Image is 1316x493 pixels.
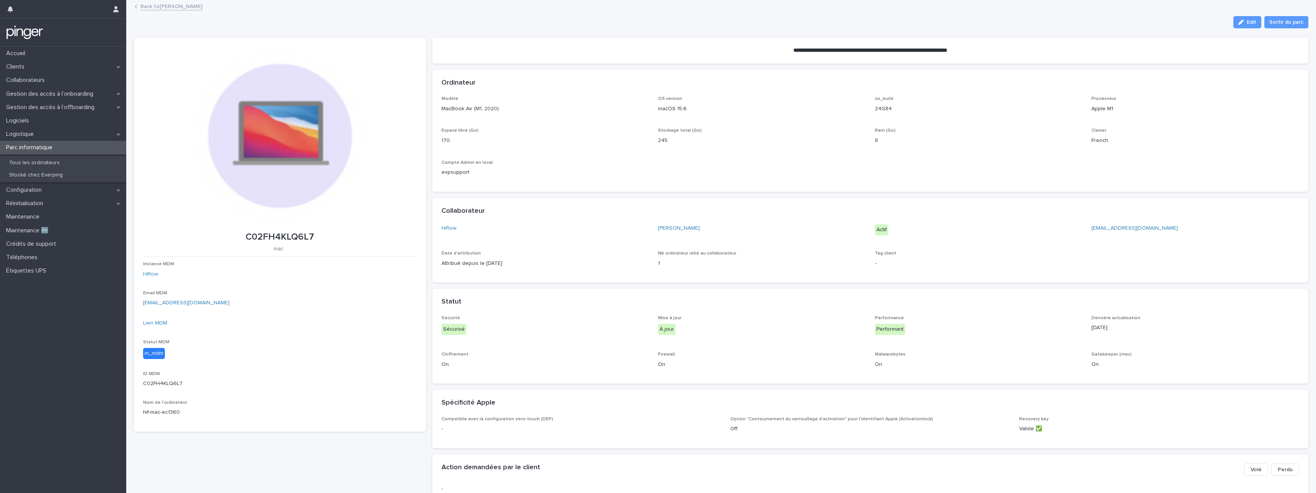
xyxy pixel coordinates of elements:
p: mac [143,246,414,252]
h2: Spécificité Apple [441,399,495,407]
p: C02FH4KLQ6L7 [143,380,417,388]
a: Hiflow [143,270,158,278]
span: Nb ordinateur relié au collaborateur [658,251,736,256]
div: Performant [875,324,905,335]
p: On [1091,361,1299,369]
span: Chiffrement [441,352,468,357]
p: Maintenance [3,213,46,220]
p: Crédits de support [3,240,62,248]
div: À jour [658,324,676,335]
p: Tous les ordinateurs [3,160,66,166]
p: - [875,260,1083,268]
span: OS version [658,96,682,101]
span: Sortir du parc [1269,18,1303,26]
p: [DATE] [1091,324,1299,332]
p: Attribué depuis le [DATE] [441,260,649,268]
span: Perdu [1278,466,1293,473]
span: Tag client [875,251,896,256]
p: Gestion des accès à l’offboarding [3,104,101,111]
span: Modèle [441,96,458,101]
span: Sécurité [441,316,460,320]
h2: Ordinateur [441,79,476,87]
p: Off [730,425,1010,433]
a: [EMAIL_ADDRESS][DOMAIN_NAME] [143,300,230,305]
span: Dernière actualisation [1091,316,1140,320]
span: Date d'attribution [441,251,481,256]
span: Recovery key [1019,417,1049,421]
span: Instance MDM [143,262,174,266]
p: Collaborateurs [3,77,51,84]
p: Logistique [3,131,40,138]
p: On [658,361,866,369]
p: Accueil [3,50,31,57]
p: 8 [875,137,1083,145]
span: Nom de l'ordinateur [143,400,187,405]
span: Mise à jour [658,316,682,320]
div: Sécurisé [441,324,466,335]
a: Lien MDM [143,320,167,326]
p: - [441,485,721,493]
p: Configuration [3,186,48,194]
p: MacBook Air (M1, 2020) [441,105,649,113]
span: Edit [1247,20,1256,25]
p: C02FH4KLQ6L7 [143,232,417,243]
span: Compte Admin en local [441,160,493,165]
p: evpsupport [441,168,649,176]
span: os_build [875,96,893,101]
span: Malwarebytes [875,352,906,357]
h2: Statut [441,298,461,306]
a: Hiflow [441,224,456,232]
p: Téléphones [3,254,44,261]
p: hif-mac-ec1360 [143,408,417,416]
span: ID MDM [143,372,160,376]
div: Actif [875,224,888,235]
p: Apple M1 [1091,105,1299,113]
span: Firewall [658,352,675,357]
a: [EMAIL_ADDRESS][DOMAIN_NAME] [1091,225,1178,231]
span: Volé [1251,466,1262,473]
p: Stocké chez Everping [3,172,69,178]
p: Valide ✅ [1019,425,1299,433]
button: Volé [1244,464,1268,476]
button: Sortir du parc [1264,16,1308,28]
span: Email MDM [143,291,167,295]
p: Clients [3,63,31,70]
button: Edit [1233,16,1261,28]
h2: Action demandées par le client [441,464,540,472]
p: 170 [441,137,649,145]
p: Logiciels [3,117,35,124]
a: Back to[PERSON_NAME] [140,2,202,10]
p: 1 [658,260,866,268]
p: On [875,361,1083,369]
span: Performance [875,316,904,320]
p: 24G84 [875,105,1083,113]
p: French [1091,137,1299,145]
span: Stockage total (Go) [658,128,702,133]
p: Parc informatique [3,144,59,151]
h2: Collaborateur [441,207,485,215]
img: mTgBEunGTSyRkCgitkcU [6,25,43,40]
p: - [441,425,721,433]
p: Maintenance 🆕 [3,227,55,234]
span: Ram (Go) [875,128,896,133]
p: Gestion des accès à l’onboarding [3,90,99,98]
span: Clavier [1091,128,1106,133]
p: 245 [658,137,866,145]
div: in_mdm [143,348,165,359]
button: Perdu [1271,464,1299,476]
p: Réinitialisation [3,200,49,207]
a: [PERSON_NAME] [658,224,700,232]
p: On [441,361,649,369]
span: Gatekeeper (mac) [1091,352,1132,357]
span: Compatible avec la configuration zero-touch (DEP) [441,417,553,421]
span: Statut MDM [143,340,169,344]
p: Étiquettes UPS [3,267,52,274]
span: Option "Contournement du verrouillage d'activation" pour l'identifiant Apple (Activationlock) [730,417,933,421]
span: Processeur [1091,96,1116,101]
p: macOS 15.6 [658,105,866,113]
span: Espace libre (Go) [441,128,479,133]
